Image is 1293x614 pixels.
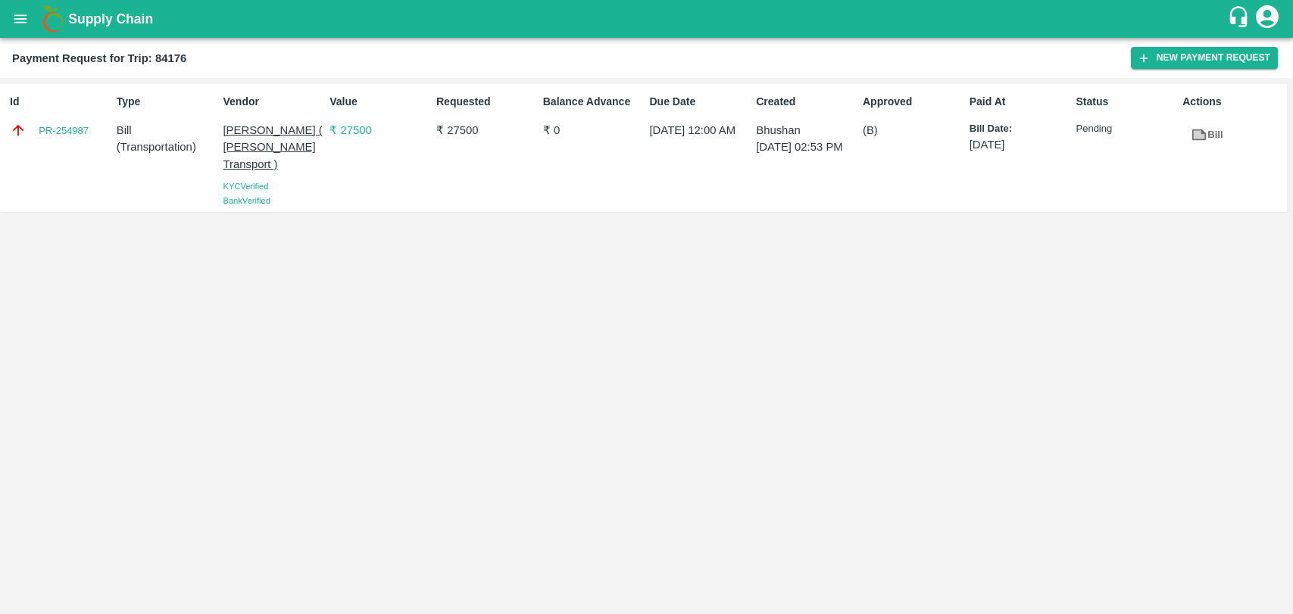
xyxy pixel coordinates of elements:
[863,94,964,110] p: Approved
[68,8,1227,30] a: Supply Chain
[970,136,1070,153] p: [DATE]
[543,94,644,110] p: Balance Advance
[650,122,751,139] p: [DATE] 12:00 AM
[1131,47,1278,69] button: New Payment Request
[1254,3,1281,35] div: account of current user
[68,11,153,26] b: Supply Chain
[12,52,186,64] b: Payment Request for Trip: 84176
[1076,94,1177,110] p: Status
[117,122,217,139] p: Bill
[970,122,1070,136] p: Bill Date:
[223,94,324,110] p: Vendor
[117,94,217,110] p: Type
[436,94,537,110] p: Requested
[863,122,964,139] p: (B)
[38,4,68,34] img: logo
[39,123,89,139] a: PR-254987
[1182,122,1231,148] a: Bill
[223,122,324,173] p: [PERSON_NAME] ( [PERSON_NAME] Transport )
[10,94,111,110] p: Id
[223,196,270,205] span: Bank Verified
[1227,5,1254,33] div: customer-support
[756,94,857,110] p: Created
[543,122,644,139] p: ₹ 0
[650,94,751,110] p: Due Date
[1182,94,1283,110] p: Actions
[329,94,430,110] p: Value
[756,122,857,139] p: Bhushan
[756,139,857,155] p: [DATE] 02:53 PM
[970,94,1070,110] p: Paid At
[436,122,537,139] p: ₹ 27500
[223,182,269,191] span: KYC Verified
[117,139,217,155] p: ( Transportation )
[329,122,430,139] p: ₹ 27500
[1076,122,1177,136] p: Pending
[3,2,38,36] button: open drawer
